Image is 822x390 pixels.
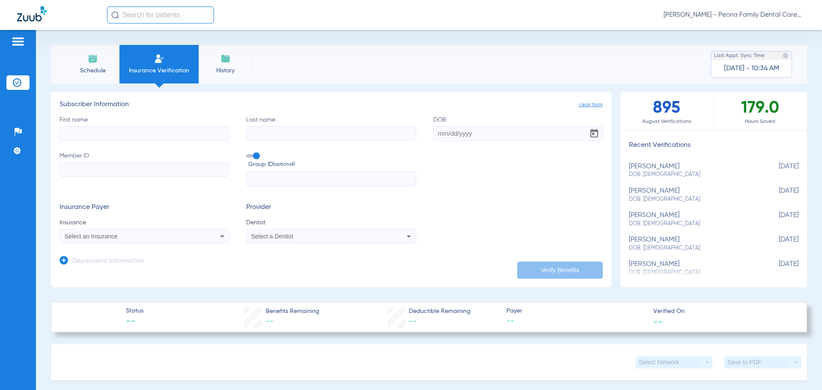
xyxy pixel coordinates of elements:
button: Open calendar [586,125,603,142]
button: Verify Benefits [517,262,603,279]
span: [DATE] [756,236,798,252]
input: DOBOpen calendar [433,126,603,141]
div: [PERSON_NAME] [629,163,756,179]
input: Search for patients [107,6,214,24]
div: 179.0 [714,92,807,130]
label: Member ID [60,152,229,187]
input: First name [60,126,229,141]
span: Group ID [248,160,416,169]
span: DOB: [DEMOGRAPHIC_DATA] [629,244,756,252]
h3: Dependent Information [72,257,144,266]
span: -- [506,316,646,327]
span: Last Appt. Sync Time: [714,51,765,60]
img: Search Icon [111,11,119,19]
label: DOB [433,116,603,141]
span: [PERSON_NAME] - Peoria Family Dental Care [664,11,805,19]
span: DOB: [DEMOGRAPHIC_DATA] [629,171,756,179]
div: 895 [620,92,714,130]
span: [DATE] - 10:34 AM [724,64,779,73]
label: Last name [246,116,416,141]
span: [DATE] [756,211,798,227]
span: Schedule [72,66,113,75]
img: last sync help info [783,53,789,59]
span: Select an Insurance [65,233,118,240]
span: Benefits Remaining [266,307,319,316]
img: History [220,54,231,64]
span: History [205,66,246,75]
h3: Insurance Payer [60,203,229,212]
span: DOB: [DEMOGRAPHIC_DATA] [629,220,756,228]
span: Dentist [246,218,416,227]
div: [PERSON_NAME] [629,260,756,276]
small: (optional) [273,160,295,169]
span: DOB: [DEMOGRAPHIC_DATA] [629,196,756,203]
input: Last name [246,126,416,141]
span: Status [126,307,143,316]
div: [PERSON_NAME] [629,187,756,203]
div: [PERSON_NAME] [629,236,756,252]
h3: Subscriber Information [60,101,603,109]
img: Zuub Logo [17,6,47,21]
span: Hours Saved [714,117,807,126]
span: -- [266,318,274,325]
span: August Verifications [620,117,713,126]
span: -- [409,318,417,325]
h3: Provider [246,203,416,212]
input: Member ID [60,162,229,177]
span: [DATE] [756,187,798,203]
span: Payer [506,307,646,316]
span: clear form [579,101,603,109]
span: -- [653,317,663,326]
span: Deductible Remaining [409,307,471,316]
img: hamburger-icon [11,36,25,47]
span: Insurance [60,218,229,227]
img: Schedule [88,54,98,64]
label: First name [60,116,229,141]
span: [DATE] [756,260,798,276]
span: -- [126,316,143,328]
img: Manual Insurance Verification [154,54,164,64]
span: Insurance Verification [126,66,192,75]
div: [PERSON_NAME] [629,211,756,227]
span: Select a Dentist [251,233,293,240]
span: Verified On [653,307,793,316]
h3: Recent Verifications [620,141,807,150]
span: [DATE] [756,163,798,179]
